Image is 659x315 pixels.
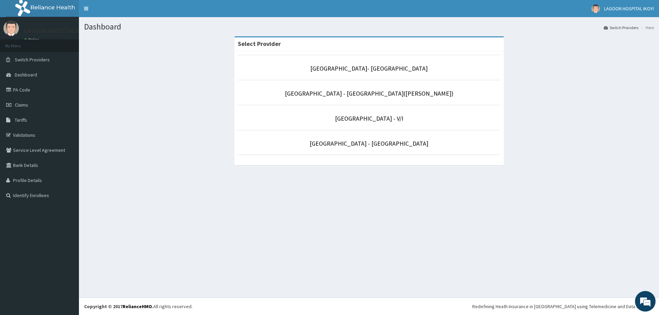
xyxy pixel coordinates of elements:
div: Chat with us now [36,38,115,47]
li: Here [639,25,654,31]
a: [GEOGRAPHIC_DATA] - V/I [335,114,403,122]
div: Redefining Heath Insurance in [GEOGRAPHIC_DATA] using Telemedicine and Data Science! [472,303,654,310]
textarea: Type your message and hit 'Enter' [3,187,131,211]
img: d_794563401_company_1708531726252_794563401 [13,34,28,51]
a: RelianceHMO [123,303,152,310]
span: Switch Providers [15,57,50,63]
span: Tariffs [15,117,27,123]
a: Online [24,37,41,42]
a: [GEOGRAPHIC_DATA] - [GEOGRAPHIC_DATA]([PERSON_NAME]) [285,89,453,97]
strong: Select Provider [238,40,281,48]
div: Minimize live chat window [113,3,129,20]
h1: Dashboard [84,22,654,31]
img: User Image [3,21,19,36]
a: [GEOGRAPHIC_DATA]- [GEOGRAPHIC_DATA] [310,64,428,72]
a: Switch Providers [604,25,638,31]
a: [GEOGRAPHIC_DATA] - [GEOGRAPHIC_DATA] [310,140,428,147]
p: LAGOON HOSPITAL IKOYI [24,28,90,34]
span: LAGOON HOSPITAL IKOYI [604,5,654,12]
span: We're online! [40,86,95,156]
span: Claims [15,102,28,108]
footer: All rights reserved. [79,298,659,315]
span: Dashboard [15,72,37,78]
img: User Image [591,4,600,13]
strong: Copyright © 2017 . [84,303,153,310]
